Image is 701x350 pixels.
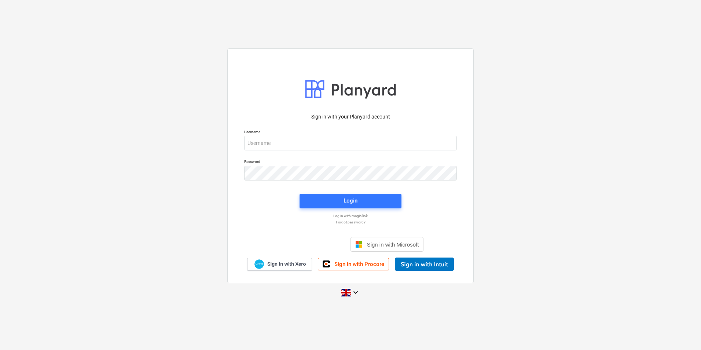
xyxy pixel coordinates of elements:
[274,236,348,252] iframe: Sign in with Google Button
[300,194,401,208] button: Login
[244,136,457,150] input: Username
[664,315,701,350] iframe: Chat Widget
[267,261,306,267] span: Sign in with Xero
[344,196,357,205] div: Login
[334,261,384,267] span: Sign in with Procore
[241,214,460,218] a: Log in with magic link
[241,220,460,225] a: Forgot password?
[351,288,360,297] i: keyboard_arrow_down
[244,113,457,121] p: Sign in with your Planyard account
[247,258,312,271] a: Sign in with Xero
[244,130,457,136] p: Username
[355,241,363,248] img: Microsoft logo
[367,241,419,248] span: Sign in with Microsoft
[244,159,457,165] p: Password
[318,258,389,270] a: Sign in with Procore
[254,259,264,269] img: Xero logo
